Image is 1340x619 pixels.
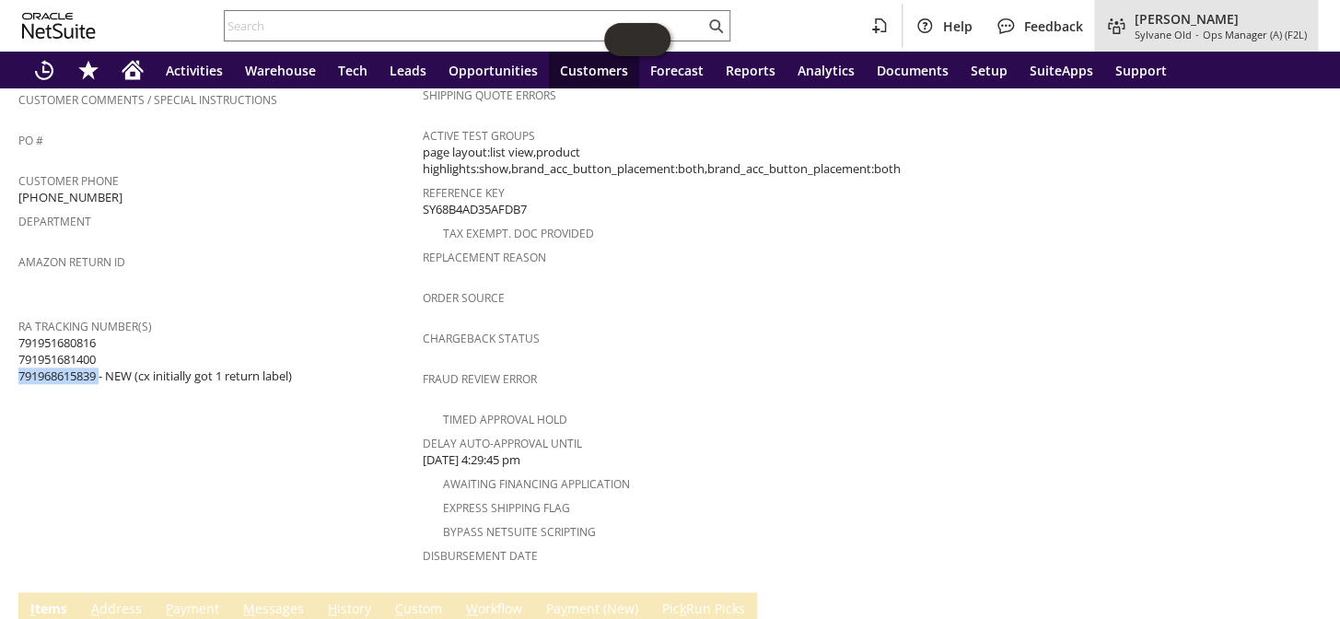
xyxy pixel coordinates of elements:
div: Shortcuts [66,52,111,88]
input: Search [225,15,705,37]
a: Support [1104,52,1178,88]
span: Support [1115,62,1167,79]
a: Home [111,52,155,88]
a: Disbursement Date [422,548,537,564]
span: Tech [338,62,367,79]
span: Activities [166,62,223,79]
span: [PHONE_NUMBER] [18,189,122,206]
span: I [30,600,35,617]
a: Setup [960,52,1019,88]
a: Customer Phone [18,173,119,189]
a: Customers [549,52,639,88]
span: A [91,600,99,617]
svg: Shortcuts [77,59,99,81]
span: Documents [877,62,949,79]
a: Documents [866,52,960,88]
iframe: Click here to launch Oracle Guided Learning Help Panel [604,23,670,56]
a: Delay Auto-Approval Until [422,436,581,451]
a: Leads [379,52,437,88]
a: Amazon Return ID [18,254,125,270]
a: RA Tracking Number(s) [18,319,152,334]
a: Replacement reason [422,250,545,265]
a: Order Source [422,290,504,306]
span: Leads [390,62,426,79]
a: Activities [155,52,234,88]
span: Opportunities [449,62,538,79]
span: Sylvane Old [1135,28,1192,41]
span: P [166,600,173,617]
svg: Home [122,59,144,81]
a: Reports [715,52,787,88]
a: SuiteApps [1019,52,1104,88]
span: Setup [971,62,1008,79]
a: Awaiting Financing Application [442,476,629,492]
span: Help [943,18,973,35]
span: Warehouse [245,62,316,79]
span: Reports [726,62,775,79]
a: Tech [327,52,379,88]
span: k [680,600,686,617]
span: 791951680816 791951681400 791968615839 - NEW (cx initially got 1 return label) [18,334,292,385]
span: M [243,600,255,617]
span: W [466,600,478,617]
a: Unrolled view on [1288,596,1311,618]
a: Chargeback Status [422,331,539,346]
span: Oracle Guided Learning Widget. To move around, please hold and drag [637,23,670,56]
a: Department [18,214,91,229]
svg: Recent Records [33,59,55,81]
svg: logo [22,13,96,39]
span: - [1195,28,1199,41]
span: [DATE] 4:29:45 pm [422,451,519,469]
span: [PERSON_NAME] [1135,10,1307,28]
a: Forecast [639,52,715,88]
a: Opportunities [437,52,549,88]
a: Recent Records [22,52,66,88]
a: Warehouse [234,52,327,88]
span: Customers [560,62,628,79]
a: Timed Approval Hold [442,412,566,427]
a: Active Test Groups [422,128,534,144]
span: Ops Manager (A) (F2L) [1203,28,1307,41]
span: Forecast [650,62,704,79]
span: Analytics [798,62,855,79]
a: Express Shipping Flag [442,500,569,516]
span: page layout:list view,product highlights:show,brand_acc_button_placement:both,brand_acc_button_pl... [422,144,900,178]
a: Analytics [787,52,866,88]
a: Reference Key [422,185,504,201]
span: SuiteApps [1030,62,1093,79]
span: Feedback [1024,18,1083,35]
svg: Search [705,15,727,37]
span: C [395,600,403,617]
a: Shipping Quote Errors [422,88,555,103]
span: H [328,600,337,617]
a: Customer Comments / Special Instructions [18,92,277,108]
span: SY68B4AD35AFDB7 [422,201,526,218]
a: Fraud Review Error [422,371,536,387]
a: Tax Exempt. Doc Provided [442,226,593,241]
a: Bypass NetSuite Scripting [442,524,595,540]
span: y [561,600,567,617]
a: PO # [18,133,43,148]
